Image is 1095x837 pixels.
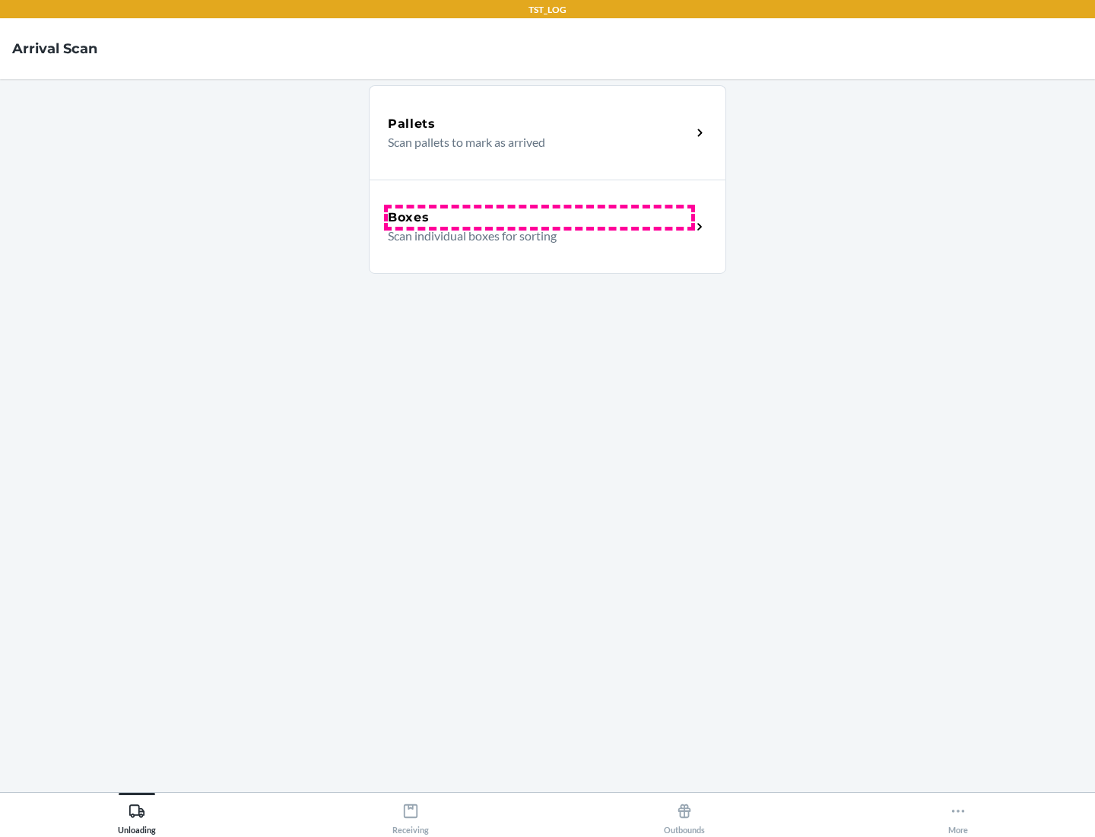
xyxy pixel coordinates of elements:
[388,133,679,151] p: Scan pallets to mark as arrived
[388,208,430,227] h5: Boxes
[821,793,1095,835] button: More
[547,793,821,835] button: Outbounds
[948,797,968,835] div: More
[528,3,567,17] p: TST_LOG
[118,797,156,835] div: Unloading
[12,39,97,59] h4: Arrival Scan
[664,797,705,835] div: Outbounds
[369,85,726,180] a: PalletsScan pallets to mark as arrived
[392,797,429,835] div: Receiving
[274,793,547,835] button: Receiving
[369,180,726,274] a: BoxesScan individual boxes for sorting
[388,227,679,245] p: Scan individual boxes for sorting
[388,115,436,133] h5: Pallets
